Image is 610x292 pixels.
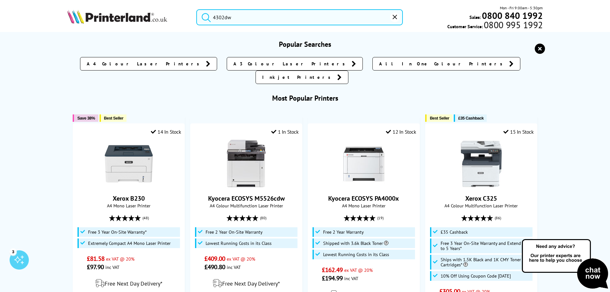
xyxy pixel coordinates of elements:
img: Printerland Logo [67,10,167,24]
img: Kyocera ECOSYS PA4000x [340,140,388,188]
span: Customer Service: [447,22,543,29]
div: 1 In Stock [271,129,299,135]
span: £81.58 [87,254,104,263]
span: £162.49 [322,266,343,274]
a: Printerland Logo [67,10,189,25]
span: (19) [377,212,384,224]
span: All In One Colour Printers [379,61,506,67]
span: £409.00 [204,254,225,263]
button: £35 Cashback [454,114,487,122]
a: All In One Colour Printers [372,57,520,71]
span: A4 Mono Laser Printer [311,203,416,209]
span: Save 38% [77,116,95,121]
span: ex VAT @ 20% [106,256,134,262]
button: Best Seller [100,114,127,122]
span: (86) [495,212,501,224]
span: (80) [260,212,266,224]
span: Free 3 Year On-Site Warranty* [88,229,147,235]
span: 10% Off Using Coupon Code [DATE] [441,273,511,279]
span: Free 3 Year On-Site Warranty and Extend up to 5 Years* [441,241,531,251]
span: inc VAT [344,275,358,281]
a: A4 Colour Laser Printers [80,57,217,71]
h3: Most Popular Printers [67,94,543,103]
span: Extremely Compact A4 Mono Laser Printer [88,241,171,246]
span: (48) [142,212,149,224]
a: Kyocera ECOSYS M5526cdw [222,183,270,189]
span: ex VAT @ 20% [344,267,373,273]
a: Kyocera ECOSYS M5526cdw [208,194,285,203]
img: Xerox B230 [105,140,153,188]
button: Save 38% [73,114,98,122]
span: £35 Cashback [441,229,468,235]
span: Inkjet Printers [262,74,334,80]
a: Xerox B230 [105,183,153,189]
span: Lowest Running Costs in its Class [323,252,389,257]
div: 14 In Stock [151,129,181,135]
span: Ships with 1.5K Black and 1K CMY Toner Cartridges* [441,257,531,267]
span: A4 Colour Multifunction Laser Printer [429,203,533,209]
span: Best Seller [104,116,124,121]
span: Best Seller [430,116,449,121]
span: £97.90 [87,263,104,271]
span: ex VAT @ 20% [227,256,255,262]
img: Open Live Chat window [520,238,610,291]
span: £194.99 [322,274,343,282]
span: Shipped with 3.6k Black Toner [323,241,388,246]
span: A4 Colour Multifunction Laser Printer [194,203,298,209]
span: A4 Mono Laser Printer [76,203,181,209]
div: 15 In Stock [503,129,533,135]
a: Xerox C325 [457,183,505,189]
a: Xerox B230 [113,194,145,203]
span: Mon - Fri 9:00am - 5:30pm [500,5,543,11]
a: Kyocera ECOSYS PA4000x [328,194,399,203]
span: inc VAT [105,264,119,270]
img: Xerox C325 [457,140,505,188]
a: Kyocera ECOSYS PA4000x [340,183,388,189]
h3: Popular Searches [67,40,543,49]
span: 0800 995 1992 [483,22,543,28]
a: Xerox C325 [465,194,497,203]
span: inc VAT [227,264,241,270]
span: A3 Colour Laser Printers [233,61,348,67]
img: Kyocera ECOSYS M5526cdw [222,140,270,188]
div: 3 [10,248,17,255]
span: Free 2 Year On-Site Warranty [206,229,263,235]
a: 0800 840 1992 [481,13,543,19]
b: 0800 840 1992 [482,10,543,21]
span: Free 2 Year Warranty [323,229,364,235]
div: 12 In Stock [386,129,416,135]
span: A4 Colour Laser Printers [87,61,203,67]
button: Best Seller [425,114,452,122]
input: Search product or brand [196,9,403,25]
span: £35 Cashback [458,116,484,121]
span: Sales: [469,14,481,20]
a: A3 Colour Laser Printers [227,57,363,71]
span: £490.80 [204,263,225,271]
a: Inkjet Printers [256,71,348,84]
span: Lowest Running Costs in its Class [206,241,272,246]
